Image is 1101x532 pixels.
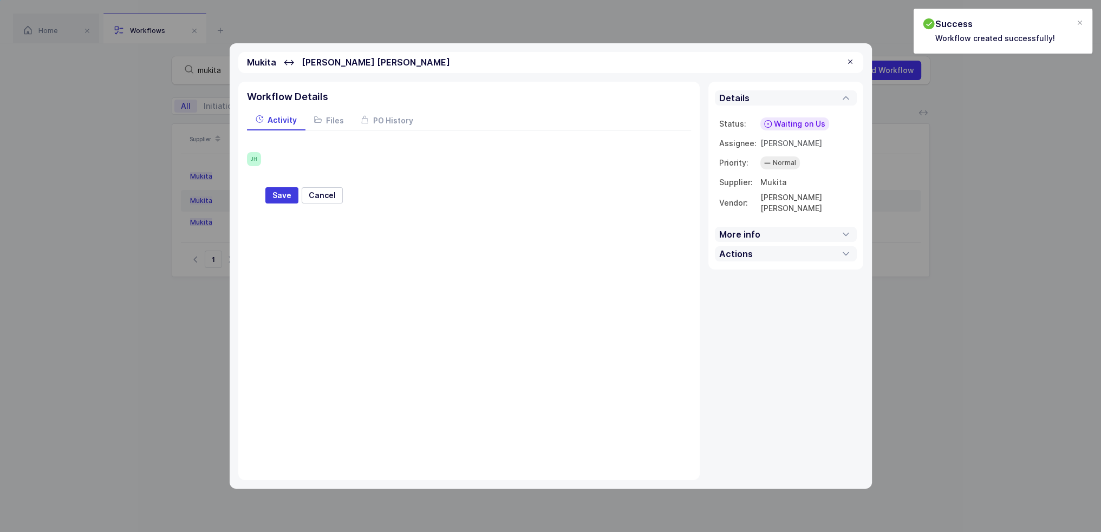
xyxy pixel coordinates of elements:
[719,85,750,111] div: Details
[773,157,796,168] span: Normal
[326,116,344,125] span: Files
[719,173,752,192] td: Supplier:
[247,90,328,103] span: Workflow Details
[715,246,857,261] div: Actions
[265,187,298,203] button: Save
[247,57,276,68] span: Mukita
[719,241,758,267] div: Actions
[283,57,295,68] span: ↔
[715,106,857,222] div: Details
[302,57,450,68] span: [PERSON_NAME] [PERSON_NAME]
[268,115,297,124] span: Activity
[309,190,336,201] span: Cancel
[760,140,822,147] div: [PERSON_NAME]
[719,153,752,173] td: Priority:
[272,190,291,201] span: Save
[760,139,822,148] span: [PERSON_NAME]
[719,134,752,153] td: Assignee:
[760,173,852,192] td: Mukita
[715,227,857,242] div: More info
[247,152,261,166] span: JH
[774,119,825,129] span: Waiting on Us
[719,192,752,214] td: Vendor:
[715,90,857,106] div: Details
[719,221,766,247] div: More info
[373,116,413,125] span: PO History
[302,187,343,203] button: Cancel
[760,117,829,130] div: Waiting on Us
[719,114,752,134] td: Status:
[935,17,1055,30] h2: Success
[935,32,1055,44] p: Workflow created successfully!
[760,192,852,214] td: [PERSON_NAME] [PERSON_NAME]
[760,156,800,169] div: Normal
